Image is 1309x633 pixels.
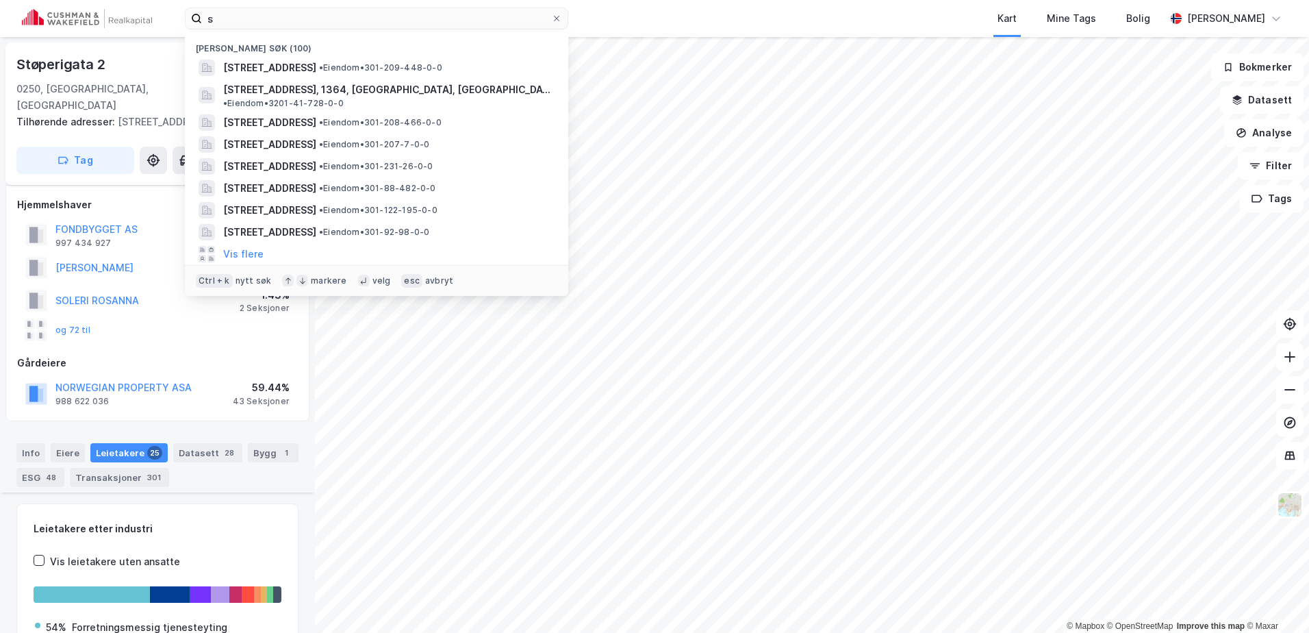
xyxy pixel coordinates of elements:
[17,197,298,213] div: Hjemmelshaver
[997,10,1017,27] div: Kart
[1240,185,1304,212] button: Tags
[55,238,111,249] div: 997 434 927
[1211,53,1304,81] button: Bokmerker
[51,443,85,462] div: Eiere
[223,180,316,197] span: [STREET_ADDRESS]
[319,161,323,171] span: •
[223,202,316,219] span: [STREET_ADDRESS]
[17,355,298,371] div: Gårdeiere
[372,275,391,286] div: velg
[233,380,290,396] div: 59.44%
[1177,621,1245,631] a: Improve this map
[202,8,551,29] input: Søk på adresse, matrikkel, gårdeiere, leietakere eller personer
[279,446,293,460] div: 1
[311,275,346,286] div: markere
[223,158,316,175] span: [STREET_ADDRESS]
[223,114,316,131] span: [STREET_ADDRESS]
[34,521,281,537] div: Leietakere etter industri
[319,205,437,216] span: Eiendom • 301-122-195-0-0
[1277,492,1303,518] img: Z
[147,446,162,460] div: 25
[1238,152,1304,179] button: Filter
[319,62,323,73] span: •
[223,82,552,98] span: [STREET_ADDRESS], 1364, [GEOGRAPHIC_DATA], [GEOGRAPHIC_DATA]
[1187,10,1265,27] div: [PERSON_NAME]
[22,9,152,28] img: cushman-wakefield-realkapital-logo.202ea83816669bd177139c58696a8fa1.svg
[248,443,298,462] div: Bygg
[236,275,272,286] div: nytt søk
[1241,567,1309,633] iframe: Chat Widget
[1220,86,1304,114] button: Datasett
[223,136,316,153] span: [STREET_ADDRESS]
[196,274,233,288] div: Ctrl + k
[401,274,422,288] div: esc
[223,98,227,108] span: •
[16,81,188,114] div: 0250, [GEOGRAPHIC_DATA], [GEOGRAPHIC_DATA]
[222,446,237,460] div: 28
[319,227,429,238] span: Eiendom • 301-92-98-0-0
[319,139,429,150] span: Eiendom • 301-207-7-0-0
[16,53,107,75] div: Støperigata 2
[1067,621,1104,631] a: Mapbox
[16,468,64,487] div: ESG
[233,396,290,407] div: 43 Seksjoner
[16,114,288,130] div: [STREET_ADDRESS]
[319,117,323,127] span: •
[425,275,453,286] div: avbryt
[43,471,59,484] div: 48
[319,117,442,128] span: Eiendom • 301-208-466-0-0
[1047,10,1096,27] div: Mine Tags
[240,303,290,314] div: 2 Seksjoner
[223,246,264,262] button: Vis flere
[223,224,316,240] span: [STREET_ADDRESS]
[1224,119,1304,147] button: Analyse
[319,139,323,149] span: •
[319,161,433,172] span: Eiendom • 301-231-26-0-0
[90,443,168,462] div: Leietakere
[223,98,344,109] span: Eiendom • 3201-41-728-0-0
[144,471,164,484] div: 301
[55,396,109,407] div: 988 622 036
[16,116,118,127] span: Tilhørende adresser:
[319,183,323,193] span: •
[319,227,323,237] span: •
[50,554,180,570] div: Vis leietakere uten ansatte
[223,60,316,76] span: [STREET_ADDRESS]
[185,32,568,57] div: [PERSON_NAME] søk (100)
[1126,10,1150,27] div: Bolig
[173,443,242,462] div: Datasett
[1241,567,1309,633] div: Kontrollprogram for chat
[16,443,45,462] div: Info
[16,147,134,174] button: Tag
[1107,621,1173,631] a: OpenStreetMap
[319,205,323,215] span: •
[319,183,436,194] span: Eiendom • 301-88-482-0-0
[319,62,442,73] span: Eiendom • 301-209-448-0-0
[70,468,169,487] div: Transaksjoner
